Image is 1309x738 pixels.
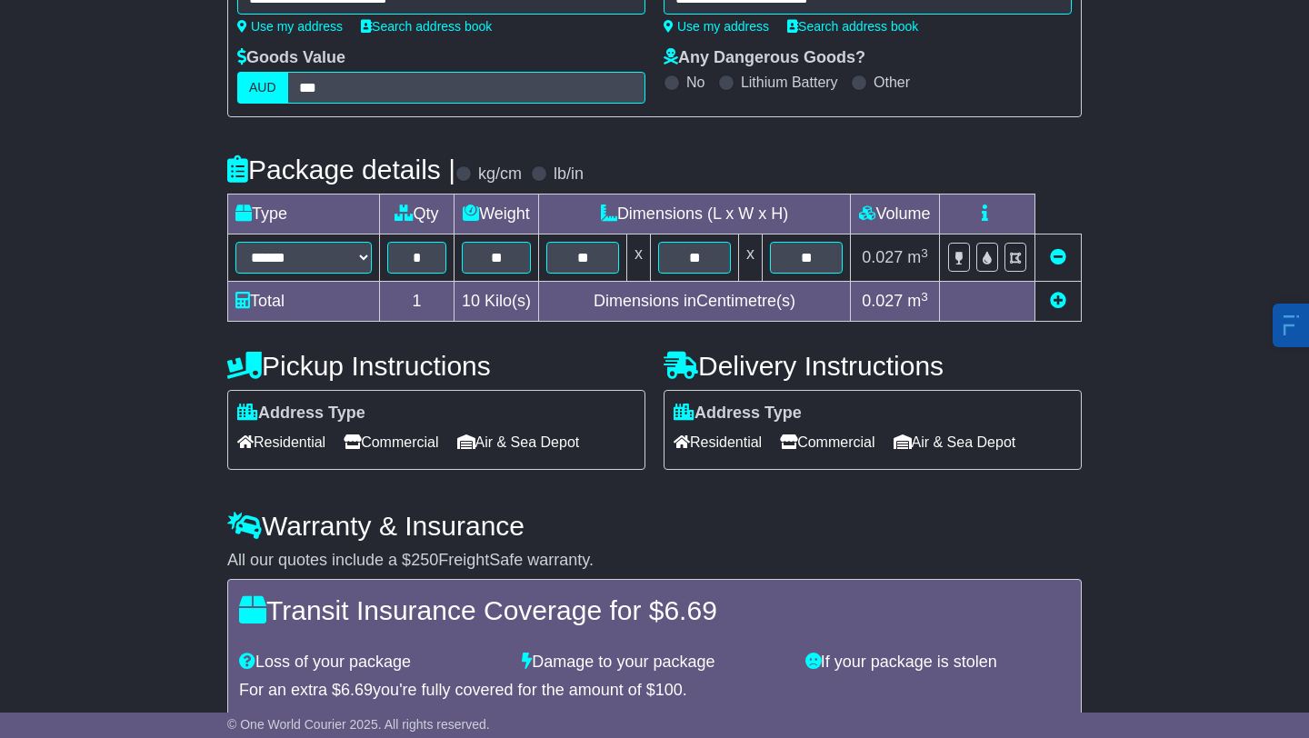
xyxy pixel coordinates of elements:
[457,428,580,456] span: Air & Sea Depot
[674,404,802,424] label: Address Type
[862,248,903,266] span: 0.027
[344,428,438,456] span: Commercial
[1050,292,1066,310] a: Add new item
[655,681,683,699] span: 100
[227,551,1082,571] div: All our quotes include a $ FreightSafe warranty.
[686,74,704,91] label: No
[894,428,1016,456] span: Air & Sea Depot
[796,653,1079,673] div: If your package is stolen
[921,246,928,260] sup: 3
[361,19,492,34] a: Search address book
[780,428,874,456] span: Commercial
[380,194,455,234] td: Qty
[554,165,584,184] label: lb/in
[739,234,763,282] td: x
[228,282,380,322] td: Total
[874,74,910,91] label: Other
[462,292,480,310] span: 10
[664,48,865,68] label: Any Dangerous Goods?
[455,282,539,322] td: Kilo(s)
[237,19,343,34] a: Use my address
[239,595,1070,625] h4: Transit Insurance Coverage for $
[227,155,455,184] h4: Package details |
[237,72,288,104] label: AUD
[787,19,918,34] a: Search address book
[1050,248,1066,266] a: Remove this item
[664,19,769,34] a: Use my address
[380,282,455,322] td: 1
[907,248,928,266] span: m
[227,511,1082,541] h4: Warranty & Insurance
[907,292,928,310] span: m
[741,74,838,91] label: Lithium Battery
[539,282,851,322] td: Dimensions in Centimetre(s)
[674,428,762,456] span: Residential
[227,717,490,732] span: © One World Courier 2025. All rights reserved.
[237,48,345,68] label: Goods Value
[664,595,716,625] span: 6.69
[627,234,651,282] td: x
[237,428,325,456] span: Residential
[228,194,380,234] td: Type
[341,681,373,699] span: 6.69
[851,194,940,234] td: Volume
[664,351,1082,381] h4: Delivery Instructions
[862,292,903,310] span: 0.027
[513,653,795,673] div: Damage to your package
[539,194,851,234] td: Dimensions (L x W x H)
[227,351,645,381] h4: Pickup Instructions
[239,681,1070,701] div: For an extra $ you're fully covered for the amount of $ .
[237,404,365,424] label: Address Type
[478,165,522,184] label: kg/cm
[230,653,513,673] div: Loss of your package
[455,194,539,234] td: Weight
[921,290,928,304] sup: 3
[411,551,438,569] span: 250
